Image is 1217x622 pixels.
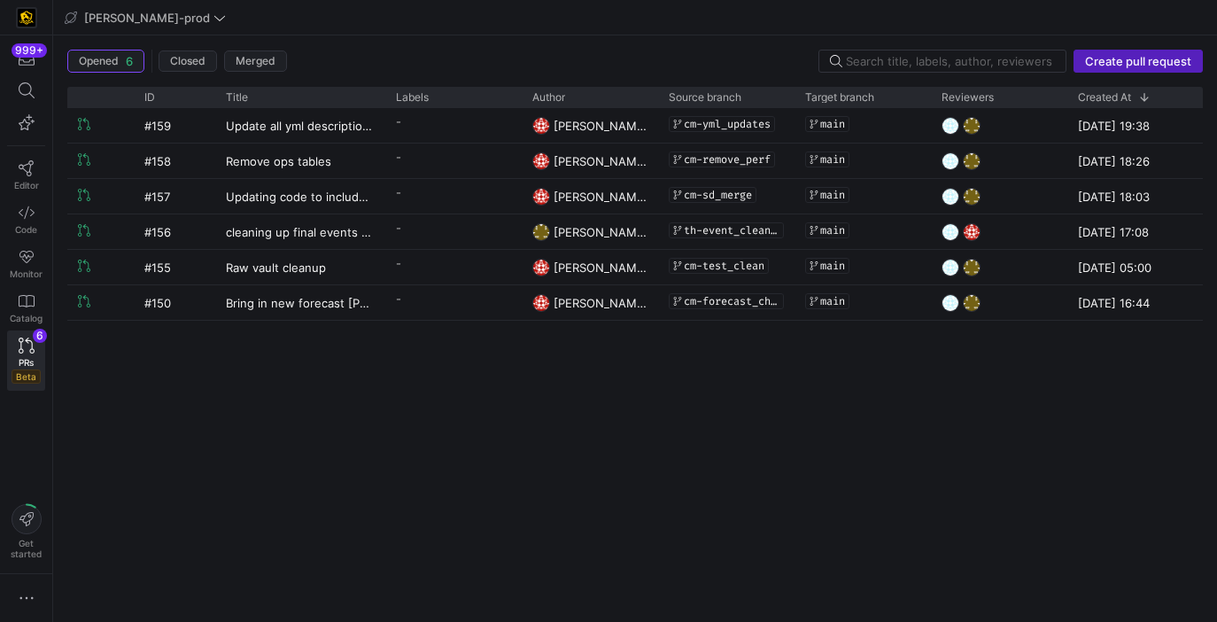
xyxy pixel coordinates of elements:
[684,189,752,201] span: cm-sd_merge
[820,189,845,201] span: main
[1067,285,1204,320] div: [DATE] 16:44
[7,153,45,198] a: Editor
[684,153,771,166] span: cm-remove_perf
[684,118,771,130] span: cm-yml_updates
[7,198,45,242] a: Code
[226,144,331,177] span: Remove ops tables
[942,294,959,312] img: https://secure.gravatar.com/avatar/93624b85cfb6a0d6831f1d6e8dbf2768734b96aa2308d2c902a4aae71f619b...
[532,223,550,241] img: https://secure.gravatar.com/avatar/332e4ab4f8f73db06c2cf0bfcf19914be04f614aded7b53ca0c4fd3e75c0e2...
[1074,50,1203,73] button: Create pull request
[963,188,981,206] img: https://secure.gravatar.com/avatar/332e4ab4f8f73db06c2cf0bfcf19914be04f614aded7b53ca0c4fd3e75c0e2...
[7,242,45,286] a: Monitor
[942,152,959,170] img: https://secure.gravatar.com/avatar/93624b85cfb6a0d6831f1d6e8dbf2768734b96aa2308d2c902a4aae71f619b...
[820,224,845,237] span: main
[170,55,205,67] span: Closed
[226,109,375,142] a: Update all yml descriptions
[396,152,401,163] span: -
[134,108,215,143] div: #159
[820,260,845,272] span: main
[963,294,981,312] img: https://secure.gravatar.com/avatar/332e4ab4f8f73db06c2cf0bfcf19914be04f614aded7b53ca0c4fd3e75c0e2...
[1078,91,1131,104] span: Created At
[1067,179,1204,214] div: [DATE] 18:03
[18,9,35,27] img: https://storage.googleapis.com/y42-prod-data-exchange/images/uAsz27BndGEK0hZWDFeOjoxA7jCwgK9jE472...
[684,260,764,272] span: cm-test_clean
[10,268,43,279] span: Monitor
[134,179,215,214] div: #157
[1067,250,1204,284] div: [DATE] 05:00
[7,497,45,566] button: Getstarted
[7,3,45,33] a: https://storage.googleapis.com/y42-prod-data-exchange/images/uAsz27BndGEK0hZWDFeOjoxA7jCwgK9jE472...
[226,251,326,284] span: Raw vault cleanup
[942,223,959,241] img: https://secure.gravatar.com/avatar/93624b85cfb6a0d6831f1d6e8dbf2768734b96aa2308d2c902a4aae71f619b...
[7,330,45,391] a: PRsBeta6
[226,251,375,284] a: Raw vault cleanup
[226,91,248,104] span: Title
[134,250,215,284] div: #155
[33,329,47,343] div: 6
[669,91,741,104] span: Source branch
[84,11,210,25] span: [PERSON_NAME]-prod
[14,180,39,190] span: Editor
[532,188,550,206] img: https://secure.gravatar.com/avatar/06bbdcc80648188038f39f089a7f59ad47d850d77952c7f0d8c4f0bc45aa9b...
[396,293,401,305] span: -
[396,91,429,104] span: Labels
[226,286,375,319] a: Bring in new forecast [PERSON_NAME] 2.0
[159,51,217,72] button: Closed
[963,152,981,170] img: https://secure.gravatar.com/avatar/332e4ab4f8f73db06c2cf0bfcf19914be04f614aded7b53ca0c4fd3e75c0e2...
[554,119,648,133] span: [PERSON_NAME]
[554,190,648,204] span: [PERSON_NAME]
[11,538,42,559] span: Get started
[10,313,43,323] span: Catalog
[532,91,565,104] span: Author
[963,259,981,276] img: https://secure.gravatar.com/avatar/332e4ab4f8f73db06c2cf0bfcf19914be04f614aded7b53ca0c4fd3e75c0e2...
[942,91,994,104] span: Reviewers
[67,50,144,73] button: Opened6
[12,369,41,384] span: Beta
[684,224,779,237] span: th-event_clean_up
[684,295,779,307] span: cm-forecast_change
[963,223,981,241] img: https://secure.gravatar.com/avatar/06bbdcc80648188038f39f089a7f59ad47d850d77952c7f0d8c4f0bc45aa9b...
[236,55,275,67] span: Merged
[1085,54,1191,68] span: Create pull request
[532,294,550,312] img: https://secure.gravatar.com/avatar/06bbdcc80648188038f39f089a7f59ad47d850d77952c7f0d8c4f0bc45aa9b...
[144,91,155,104] span: ID
[226,215,375,248] a: cleaning up final events stuff
[532,117,550,135] img: https://secure.gravatar.com/avatar/06bbdcc80648188038f39f089a7f59ad47d850d77952c7f0d8c4f0bc45aa9b...
[79,55,119,67] span: Opened
[396,258,401,269] span: -
[12,43,47,58] div: 999+
[554,260,648,275] span: [PERSON_NAME]
[226,180,375,213] a: Updating code to include correct membership_dim_id/ member_dim_id
[1067,214,1204,249] div: [DATE] 17:08
[134,285,215,320] div: #150
[1067,144,1204,178] div: [DATE] 18:26
[554,154,648,168] span: [PERSON_NAME]
[942,259,959,276] img: https://secure.gravatar.com/avatar/93624b85cfb6a0d6831f1d6e8dbf2768734b96aa2308d2c902a4aae71f619b...
[820,118,845,130] span: main
[15,224,37,235] span: Code
[554,296,648,310] span: [PERSON_NAME]
[554,225,648,239] span: [PERSON_NAME]
[942,188,959,206] img: https://secure.gravatar.com/avatar/93624b85cfb6a0d6831f1d6e8dbf2768734b96aa2308d2c902a4aae71f619b...
[7,43,45,74] button: 999+
[1067,108,1204,143] div: [DATE] 19:38
[7,286,45,330] a: Catalog
[820,295,845,307] span: main
[60,6,230,29] button: [PERSON_NAME]-prod
[532,259,550,276] img: https://secure.gravatar.com/avatar/06bbdcc80648188038f39f089a7f59ad47d850d77952c7f0d8c4f0bc45aa9b...
[396,187,401,198] span: -
[846,54,1055,68] input: Search title, labels, author, reviewers
[226,144,375,177] a: Remove ops tables
[396,222,401,234] span: -
[963,117,981,135] img: https://secure.gravatar.com/avatar/332e4ab4f8f73db06c2cf0bfcf19914be04f614aded7b53ca0c4fd3e75c0e2...
[805,91,874,104] span: Target branch
[126,54,133,68] span: 6
[134,214,215,249] div: #156
[532,152,550,170] img: https://secure.gravatar.com/avatar/06bbdcc80648188038f39f089a7f59ad47d850d77952c7f0d8c4f0bc45aa9b...
[134,144,215,178] div: #158
[224,51,287,72] button: Merged
[396,116,401,128] span: -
